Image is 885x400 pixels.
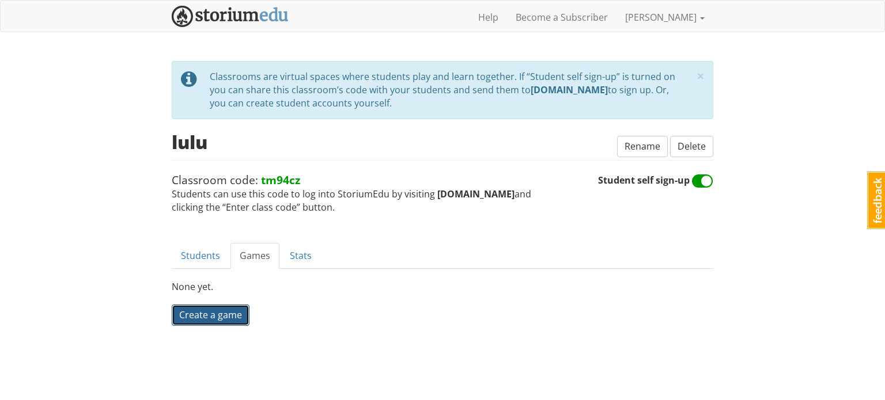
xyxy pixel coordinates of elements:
[172,6,289,27] img: StoriumEDU
[172,304,249,326] a: Create a game
[230,243,279,269] a: Games
[697,66,705,85] span: ×
[281,243,321,269] a: Stats
[625,140,660,153] span: Rename
[179,308,242,321] span: Create a game
[678,140,706,153] span: Delete
[172,172,598,214] span: Students can use this code to log into StoriumEdu by visiting and clicking the “Enter class code”...
[172,243,229,269] a: Students
[507,3,617,32] a: Become a Subscriber
[437,188,515,200] strong: [DOMAIN_NAME]
[172,280,713,294] p: None yet.
[172,172,300,188] span: Classroom code:
[531,83,608,96] strong: [DOMAIN_NAME]
[261,172,300,188] strong: tm94cz
[598,174,713,187] span: Student self sign-up
[670,136,713,157] button: Delete
[470,3,507,32] a: Help
[172,132,207,152] h2: lulu
[617,136,668,157] button: Rename
[617,3,713,32] a: [PERSON_NAME]
[210,70,693,110] div: Classrooms are virtual spaces where students play and learn together. If “Student self sign-up” i...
